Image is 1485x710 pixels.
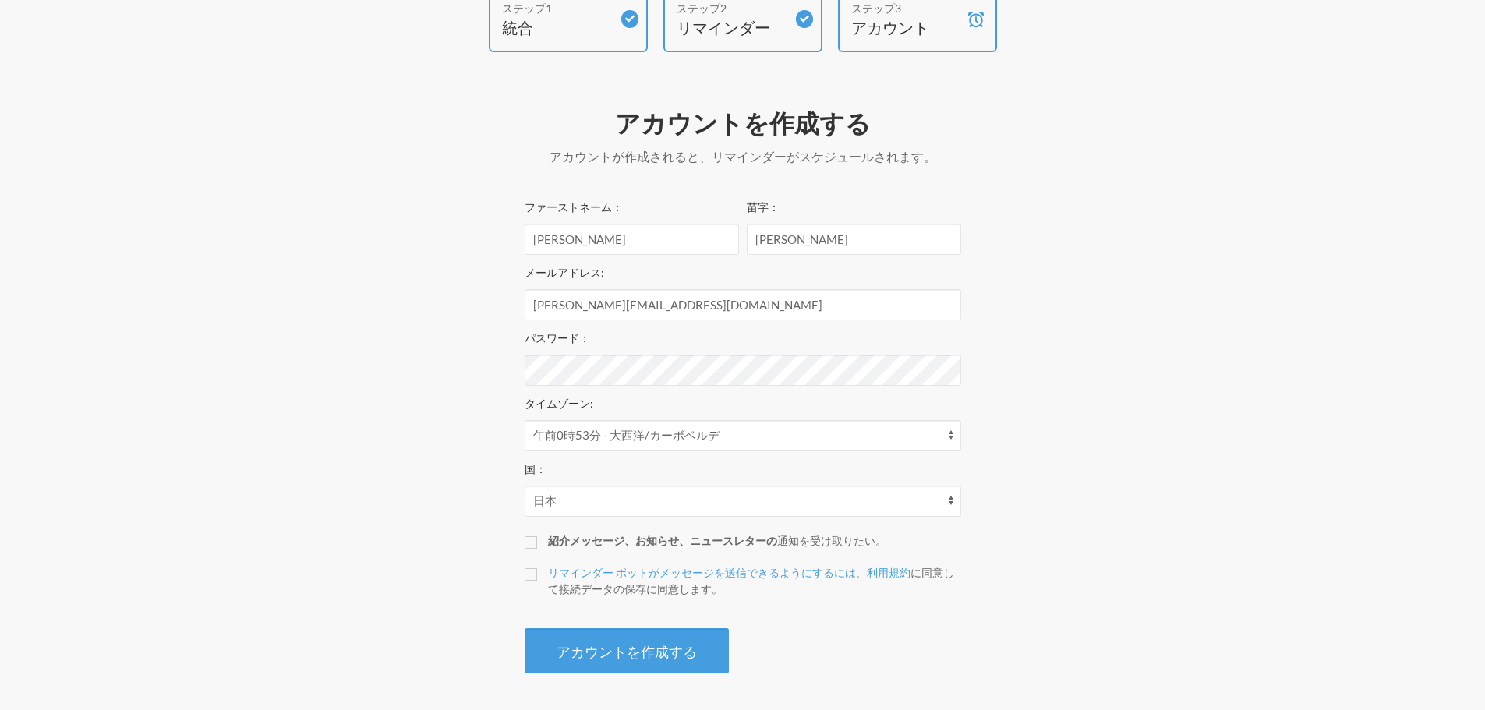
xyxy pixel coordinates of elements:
font: ステップ1 [502,2,552,15]
font: メールアドレス: [525,266,604,279]
font: 苗字： [747,200,780,214]
font: パスワード： [525,331,590,344]
font: ファーストネーム： [525,200,623,214]
font: リマインダー [677,18,770,37]
font: アカウント [851,18,929,37]
input: 紹介メッセージ、お知らせ、ニュースレターの通知を受け取りたい。 [525,536,537,549]
font: 紹介メッセージ、お知らせ、ニュースレターの [548,534,777,547]
font: アカウントを作成する [615,108,871,138]
font: 国： [525,462,546,475]
font: 統合 [502,18,533,37]
font: に同意して接続データの保存に同意します [548,566,954,595]
font: リマインダーがスケジュールされます。 [712,149,936,164]
font: ステップ3 [851,2,901,15]
button: アカウントを作成する [525,628,729,673]
font: 。 [712,582,723,595]
font: ステップ2 [677,2,727,15]
font: アカウントを作成する [557,643,697,660]
input: リマインダー ボットがメッセージを送信できるようにするには、利用規約に同意して接続データの保存に同意します。 [525,568,537,581]
font: アカウントが作成されると、 [550,149,712,164]
font: 通知を受け取りたい。 [777,534,886,547]
a: リマインダー ボットがメッセージを送信できるようにするには、利用規約 [548,566,910,579]
font: タイムゾーン: [525,397,593,410]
